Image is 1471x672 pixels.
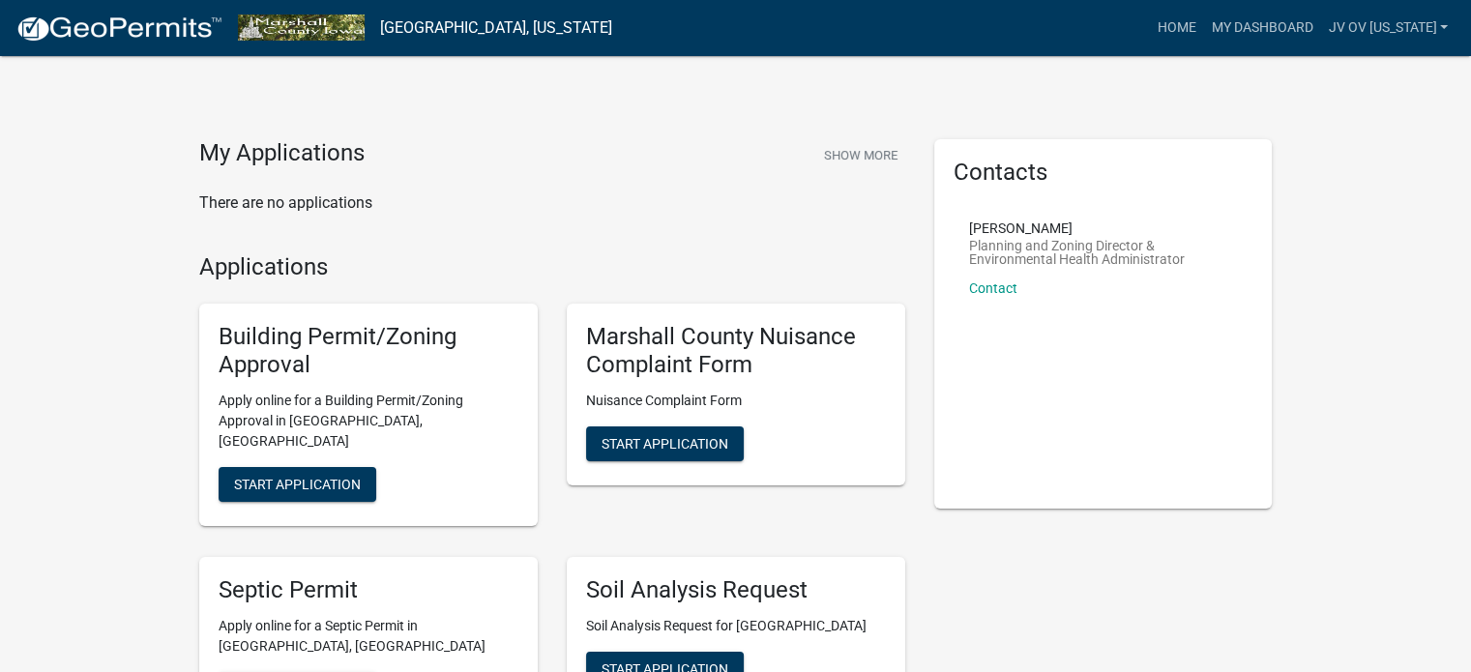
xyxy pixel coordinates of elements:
h5: Marshall County Nuisance Complaint Form [586,323,886,379]
span: Start Application [234,476,361,491]
p: Apply online for a Building Permit/Zoning Approval in [GEOGRAPHIC_DATA], [GEOGRAPHIC_DATA] [219,391,518,452]
p: Nuisance Complaint Form [586,391,886,411]
button: Start Application [586,426,744,461]
span: Start Application [602,435,728,451]
a: My Dashboard [1203,10,1320,46]
h5: Building Permit/Zoning Approval [219,323,518,379]
a: Contact [969,280,1017,296]
h4: My Applications [199,139,365,168]
p: Apply online for a Septic Permit in [GEOGRAPHIC_DATA], [GEOGRAPHIC_DATA] [219,616,518,657]
p: [PERSON_NAME] [969,221,1238,235]
h4: Applications [199,253,905,281]
img: Marshall County, Iowa [238,15,365,41]
a: [GEOGRAPHIC_DATA], [US_STATE] [380,12,612,44]
h5: Contacts [954,159,1253,187]
a: Home [1149,10,1203,46]
h5: Soil Analysis Request [586,576,886,604]
p: Planning and Zoning Director & Environmental Health Administrator [969,239,1238,266]
h5: Septic Permit [219,576,518,604]
p: There are no applications [199,191,905,215]
button: Start Application [219,467,376,502]
a: jv ov [US_STATE] [1320,10,1456,46]
button: Show More [816,139,905,171]
p: Soil Analysis Request for [GEOGRAPHIC_DATA] [586,616,886,636]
